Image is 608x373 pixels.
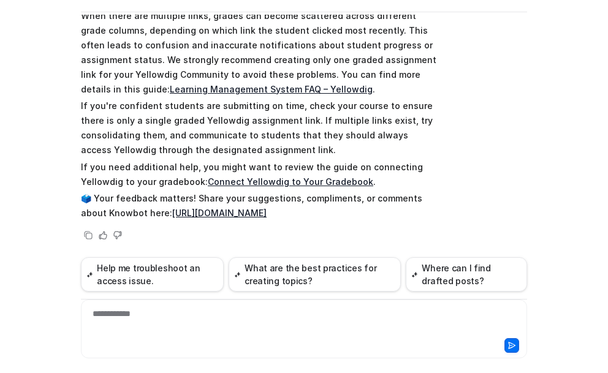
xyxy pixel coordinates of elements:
[172,208,267,218] a: [URL][DOMAIN_NAME]
[170,84,373,94] a: Learning Management System FAQ – Yellowdig
[81,257,224,292] button: Help me troubleshoot an access issue.
[81,160,439,189] p: If you need additional help, you might want to review the guide on connecting Yellowdig to your g...
[229,257,401,292] button: What are the best practices for creating topics?
[81,191,439,220] p: 🗳️ Your feedback matters! Share your suggestions, compliments, or comments about Knowbot here:
[406,257,527,292] button: Where can I find drafted posts?
[208,176,373,187] a: Connect Yellowdig to Your Gradebook
[81,99,439,157] p: If you're confident students are submitting on time, check your course to ensure there is only a ...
